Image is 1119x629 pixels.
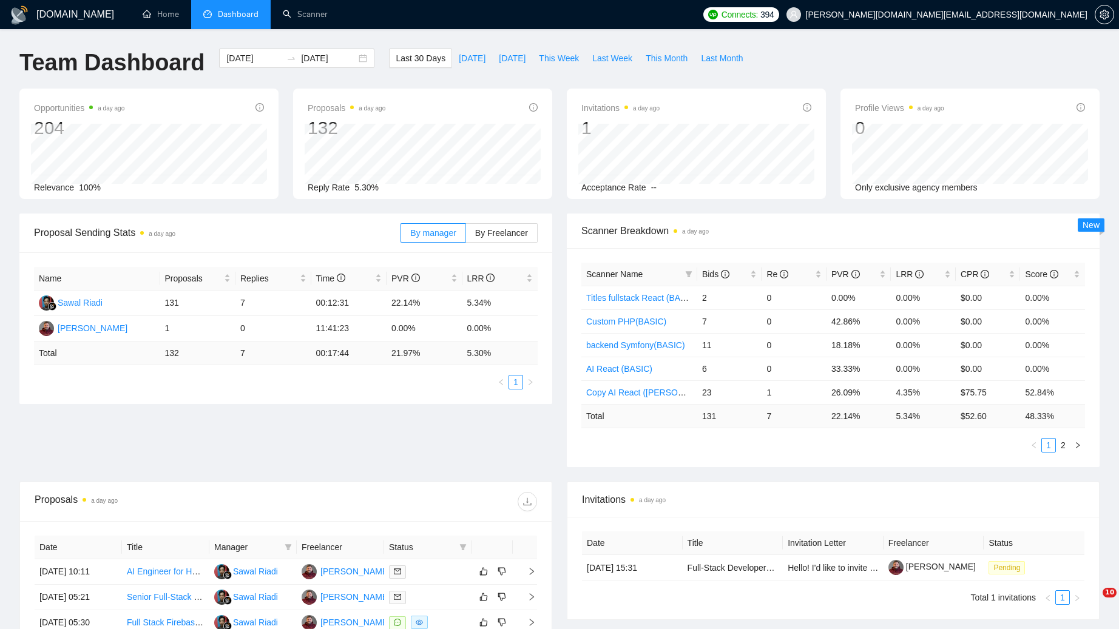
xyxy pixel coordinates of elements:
[956,357,1021,380] td: $0.00
[48,302,56,311] img: gigradar-bm.png
[827,309,891,333] td: 42.86%
[646,52,688,65] span: This Month
[297,536,384,559] th: Freelancer
[884,531,984,555] th: Freelancer
[394,619,401,626] span: message
[1056,439,1070,452] a: 2
[1020,333,1085,357] td: 0.00%
[160,341,236,365] td: 132
[320,616,390,629] div: [PERSON_NAME]
[476,564,491,579] button: like
[683,531,783,555] th: Title
[233,616,278,629] div: Sawal Riadi
[760,8,774,21] span: 394
[651,183,657,192] span: --
[127,592,326,602] a: Senior Full-Stack Developer for AI Car Shopping App
[762,333,827,357] td: 0
[918,105,944,112] time: a day ago
[956,286,1021,309] td: $0.00
[803,103,811,112] span: info-circle
[762,309,827,333] td: 0
[708,10,718,19] img: upwork-logo.png
[233,565,278,578] div: Sawal Riadi
[35,559,122,585] td: [DATE] 10:11
[1041,590,1055,605] button: left
[539,52,579,65] span: This Week
[722,8,758,21] span: Connects:
[766,269,788,279] span: Re
[971,590,1036,605] li: Total 1 invitations
[286,53,296,63] span: swap-right
[989,562,1030,572] a: Pending
[58,296,103,309] div: Sawal Riadi
[701,52,743,65] span: Last Month
[639,497,666,503] time: a day ago
[495,564,509,579] button: dislike
[39,323,127,332] a: KP[PERSON_NAME]
[1103,588,1117,597] span: 10
[410,228,456,238] span: By manager
[581,101,660,115] span: Invitations
[529,103,538,112] span: info-circle
[389,540,455,554] span: Status
[316,274,345,283] span: Time
[479,592,488,602] span: like
[1056,438,1070,452] li: 2
[320,565,390,578] div: [PERSON_NAME]
[1074,442,1081,449] span: right
[509,375,523,389] li: 1
[827,357,891,380] td: 33.33%
[391,274,420,283] span: PVR
[1070,438,1085,452] li: Next Page
[235,316,311,341] td: 0
[226,52,282,65] input: Start date
[586,364,652,374] a: AI React (BASIC)
[39,295,54,311] img: SR
[462,341,538,365] td: 5.30 %
[582,531,683,555] th: Date
[311,341,387,365] td: 00:17:44
[479,567,488,576] span: like
[827,404,891,428] td: 22.14 %
[308,183,350,192] span: Reply Rate
[394,568,401,575] span: mail
[586,388,718,397] a: Copy AI React ([PERSON_NAME])
[915,270,924,278] span: info-circle
[697,286,762,309] td: 2
[396,52,445,65] span: Last 30 Days
[582,492,1084,507] span: Invitations
[639,49,694,68] button: This Month
[697,333,762,357] td: 11
[1073,594,1081,602] span: right
[394,593,401,600] span: mail
[891,357,956,380] td: 0.00%
[891,333,956,357] td: 0.00%
[223,596,232,605] img: gigradar-bm.png
[214,566,278,576] a: SRSawal Riadi
[160,291,236,316] td: 131
[523,375,538,389] li: Next Page
[581,404,697,428] td: Total
[827,380,891,404] td: 26.09%
[58,321,127,335] div: [PERSON_NAME]
[223,571,232,579] img: gigradar-bm.png
[203,10,212,18] span: dashboard
[387,316,462,341] td: 0.00%
[35,536,122,559] th: Date
[498,592,506,602] span: dislike
[1078,588,1107,617] iframe: Intercom live chat
[1020,404,1085,428] td: 48.33 %
[359,105,385,112] time: a day ago
[518,618,536,627] span: right
[1056,591,1069,604] a: 1
[891,404,956,428] td: 5.34 %
[981,270,989,278] span: info-circle
[308,101,385,115] span: Proposals
[888,562,976,571] a: [PERSON_NAME]
[1041,438,1056,452] li: 1
[91,497,118,504] time: a day ago
[214,564,229,579] img: SR
[499,52,526,65] span: [DATE]
[518,567,536,576] span: right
